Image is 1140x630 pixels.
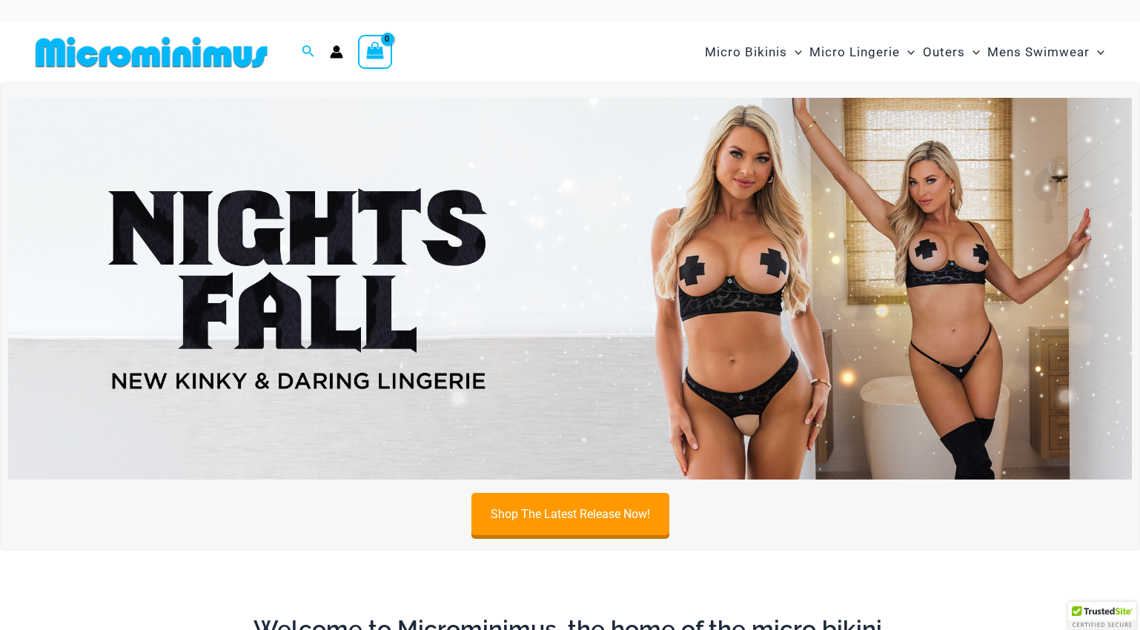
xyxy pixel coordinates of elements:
span: Mens Swimwear [987,33,1090,71]
a: Shop The Latest Release Now! [471,493,669,535]
span: Micro Lingerie [809,33,900,71]
nav: Site Navigation [699,27,1110,77]
span: Menu Toggle [787,33,802,71]
a: OutersMenu ToggleMenu Toggle [919,30,984,75]
span: Menu Toggle [900,33,915,71]
span: Micro Bikinis [705,33,787,71]
a: Search icon link [302,43,315,62]
div: TrustedSite Certified [1068,602,1136,630]
span: Outers [923,33,965,71]
img: MM SHOP LOGO FLAT [30,36,274,69]
a: Account icon link [330,45,343,59]
a: Micro BikinisMenu ToggleMenu Toggle [701,30,806,75]
img: Night's Fall Silver Leopard Pack [8,98,1132,480]
span: Menu Toggle [965,33,980,71]
a: Mens SwimwearMenu ToggleMenu Toggle [984,30,1108,75]
span: Menu Toggle [1090,33,1104,71]
a: Micro LingerieMenu ToggleMenu Toggle [806,30,918,75]
a: View Shopping Cart, empty [358,35,392,69]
